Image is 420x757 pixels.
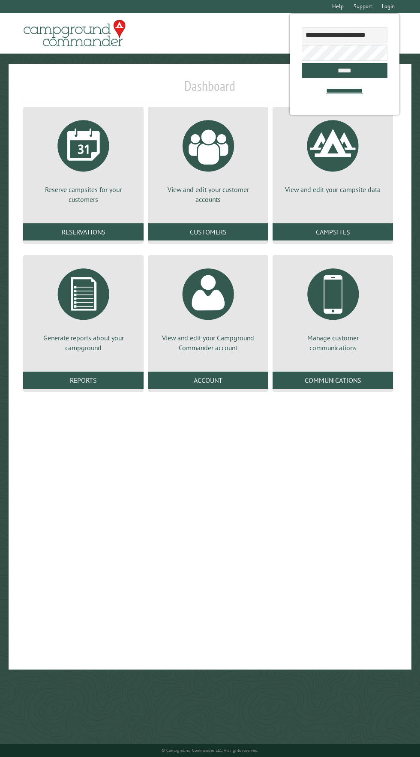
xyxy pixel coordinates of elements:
p: View and edit your customer accounts [158,185,258,204]
p: Manage customer communications [283,333,383,352]
a: View and edit your customer accounts [158,114,258,204]
a: Reserve campsites for your customers [33,114,133,204]
a: Campsites [273,223,393,240]
p: Generate reports about your campground [33,333,133,352]
small: © Campground Commander LLC. All rights reserved. [162,748,258,753]
p: View and edit your campsite data [283,185,383,194]
a: Customers [148,223,268,240]
p: Reserve campsites for your customers [33,185,133,204]
img: Campground Commander [21,17,128,50]
h1: Dashboard [21,78,399,101]
a: Reservations [23,223,144,240]
a: Communications [273,372,393,389]
a: View and edit your campsite data [283,114,383,194]
p: View and edit your Campground Commander account [158,333,258,352]
a: Manage customer communications [283,262,383,352]
a: Reports [23,372,144,389]
a: Generate reports about your campground [33,262,133,352]
a: View and edit your Campground Commander account [158,262,258,352]
a: Account [148,372,268,389]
